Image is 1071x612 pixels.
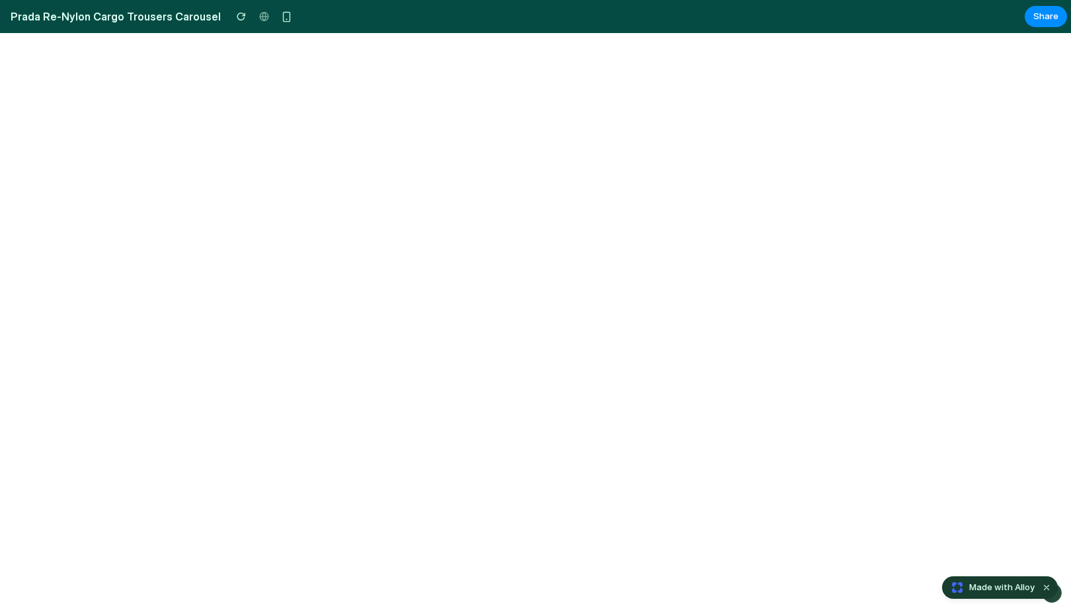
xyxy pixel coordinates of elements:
[969,581,1035,594] span: Made with Alloy
[1025,6,1067,27] button: Share
[1033,10,1058,23] span: Share
[5,9,221,24] h2: Prada Re-Nylon Cargo Trousers Carousel
[1039,580,1054,595] button: Dismiss watermark
[943,581,1036,594] a: Made with Alloy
